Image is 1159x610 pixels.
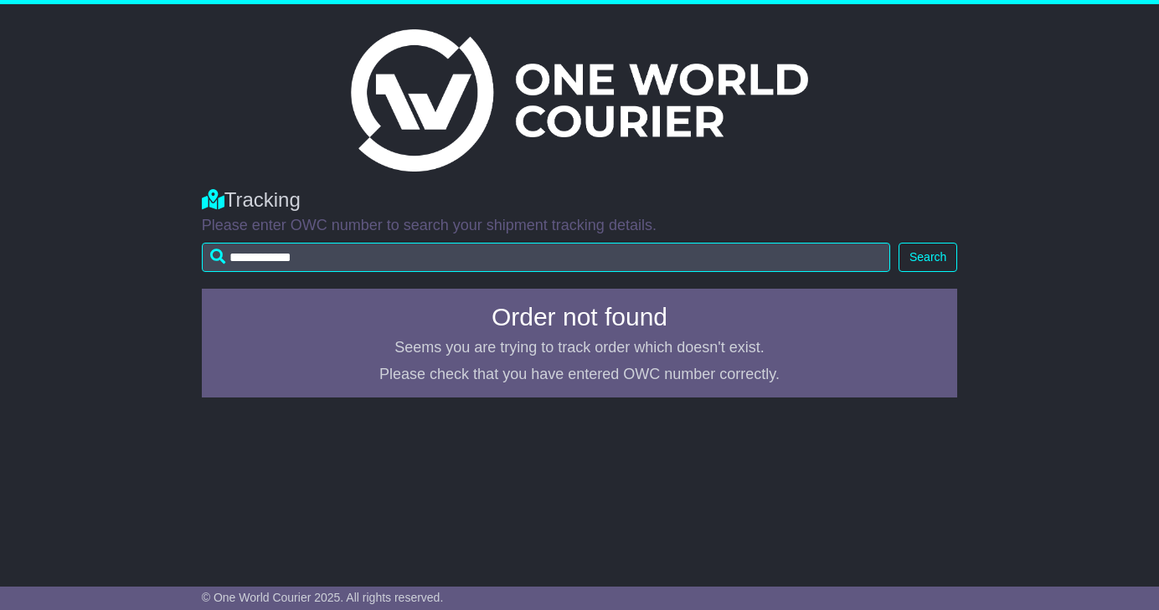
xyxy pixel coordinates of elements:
[202,217,958,235] p: Please enter OWC number to search your shipment tracking details.
[899,243,957,272] button: Search
[202,591,444,604] span: © One World Courier 2025. All rights reserved.
[202,188,958,213] div: Tracking
[351,29,808,172] img: Light
[212,339,948,357] p: Seems you are trying to track order which doesn't exist.
[212,366,948,384] p: Please check that you have entered OWC number correctly.
[212,303,948,331] h4: Order not found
